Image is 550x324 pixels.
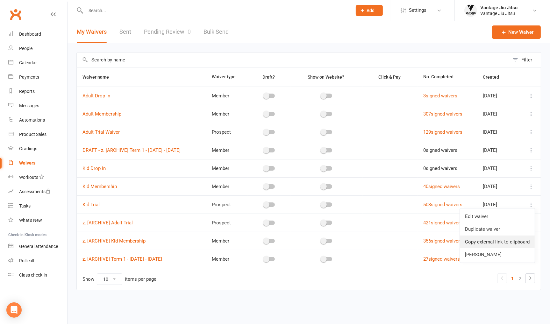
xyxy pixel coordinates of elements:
[82,147,181,153] a: DRAFT - z. [ARCHIVE] Term 1 - [DATE] - [DATE]
[477,177,518,195] td: [DATE]
[477,159,518,177] td: [DATE]
[262,74,275,80] span: Draft?
[206,177,248,195] td: Member
[8,185,67,199] a: Assessments
[480,5,518,11] div: Vantage Jiu Jitsu
[19,89,35,94] div: Reports
[492,25,541,39] a: New Waiver
[84,6,347,15] input: Search...
[423,111,462,117] a: 307signed waivers
[8,84,67,99] a: Reports
[423,220,462,226] a: 421signed waivers
[82,74,116,80] span: Waiver name
[460,210,535,223] a: Edit waiver
[8,268,67,282] a: Class kiosk mode
[19,32,41,37] div: Dashboard
[206,159,248,177] td: Member
[8,70,67,84] a: Payments
[8,254,67,268] a: Roll call
[206,141,248,159] td: Member
[82,129,120,135] a: Adult Trial Waiver
[206,214,248,232] td: Prospect
[119,21,131,43] a: Sent
[206,67,248,87] th: Waiver type
[8,142,67,156] a: Gradings
[477,105,518,123] td: [DATE]
[206,250,248,268] td: Member
[423,129,462,135] a: 129signed waivers
[460,236,535,248] a: Copy external link to clipboard
[6,302,22,318] div: Open Intercom Messenger
[82,111,121,117] a: Adult Membership
[464,4,477,17] img: thumb_image1666673915.png
[19,132,46,137] div: Product Sales
[460,223,535,236] a: Duplicate waiver
[8,41,67,56] a: People
[19,74,39,80] div: Payments
[82,166,106,171] a: Kid Drop In
[206,232,248,250] td: Member
[423,93,457,99] a: 3signed waivers
[82,93,110,99] a: Adult Drop In
[356,5,383,16] button: Add
[423,166,457,171] span: 0 signed waivers
[19,160,35,166] div: Waivers
[77,21,107,43] button: My Waivers
[82,220,133,226] a: z. [ARCHIVE] Adult Trial
[8,6,24,22] a: Clubworx
[19,244,58,249] div: General attendance
[19,146,37,151] div: Gradings
[423,184,460,189] a: 40signed waivers
[509,274,516,283] a: 1
[8,239,67,254] a: General attendance kiosk mode
[206,123,248,141] td: Prospect
[8,199,67,213] a: Tasks
[206,195,248,214] td: Prospect
[373,73,408,81] button: Click & Pay
[82,256,162,262] a: z. [ARCHIVE] Term 1 - [DATE] - [DATE]
[477,141,518,159] td: [DATE]
[19,189,51,194] div: Assessments
[8,127,67,142] a: Product Sales
[206,105,248,123] td: Member
[8,170,67,185] a: Workouts
[477,87,518,105] td: [DATE]
[423,238,462,244] a: 356signed waivers
[204,21,229,43] a: Bulk Send
[19,103,39,108] div: Messages
[521,56,532,64] div: Filter
[82,184,117,189] a: Kid Membership
[82,238,146,244] a: z. [ARCHIVE] Kid Membership
[509,53,541,67] button: Filter
[516,274,524,283] a: 2
[188,28,191,35] span: 0
[19,203,31,208] div: Tasks
[378,74,401,80] span: Click & Pay
[367,8,375,13] span: Add
[308,74,345,80] span: Show on Website?
[477,123,518,141] td: [DATE]
[82,273,156,285] div: Show
[423,256,460,262] a: 27signed waivers
[8,113,67,127] a: Automations
[19,258,34,263] div: Roll call
[477,195,518,214] td: [DATE]
[8,213,67,228] a: What's New
[125,277,156,282] div: items per page
[423,147,457,153] span: 0 signed waivers
[483,73,506,81] button: Created
[423,202,462,208] a: 503signed waivers
[19,46,32,51] div: People
[19,272,47,278] div: Class check-in
[8,56,67,70] a: Calendar
[8,156,67,170] a: Waivers
[8,99,67,113] a: Messages
[460,248,535,261] a: [PERSON_NAME]
[8,27,67,41] a: Dashboard
[19,117,45,123] div: Automations
[418,67,477,87] th: No. Completed
[257,73,282,81] button: Draft?
[483,74,506,80] span: Created
[82,73,116,81] button: Waiver name
[480,11,518,16] div: Vantage Jiu Jitsu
